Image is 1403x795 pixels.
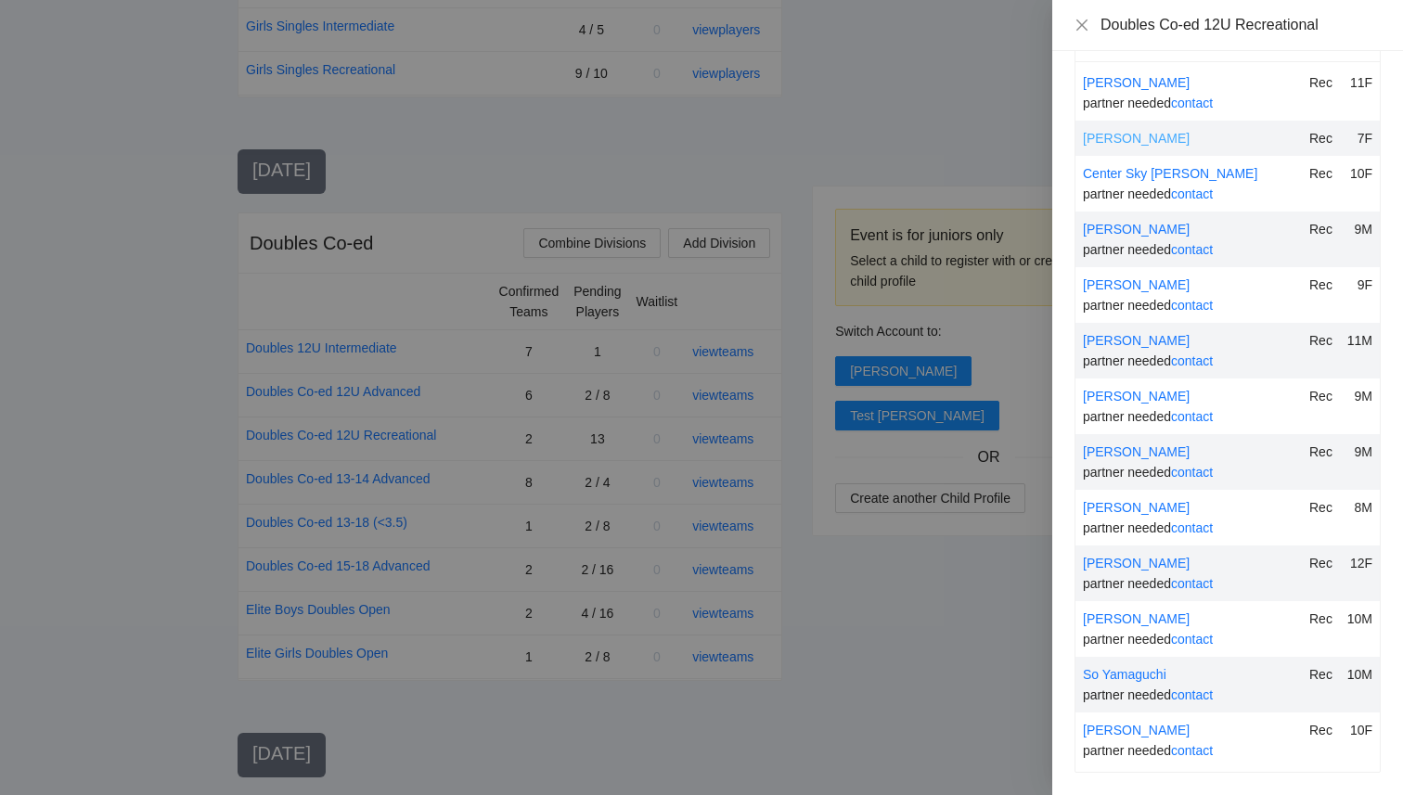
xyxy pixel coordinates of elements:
div: 7F [1345,128,1372,148]
div: Rec [1309,219,1337,239]
span: partner needed [1083,298,1213,313]
div: 11F [1345,72,1372,93]
span: partner needed [1083,353,1213,368]
div: Rec [1309,128,1337,148]
a: contact [1171,576,1213,591]
button: Close [1075,18,1089,33]
a: [PERSON_NAME] [1083,277,1190,292]
a: [PERSON_NAME] [1083,556,1190,571]
div: Rec [1309,553,1337,573]
span: partner needed [1083,687,1213,702]
div: Rec [1309,163,1337,184]
a: [PERSON_NAME] [1083,723,1190,737]
a: [PERSON_NAME] [1083,611,1190,626]
a: contact [1171,96,1213,110]
span: partner needed [1083,409,1213,424]
span: partner needed [1083,743,1213,758]
a: [PERSON_NAME] [1083,444,1190,459]
div: 9M [1345,386,1372,406]
div: 10F [1345,163,1372,184]
a: [PERSON_NAME] [1083,75,1190,90]
div: Rec [1309,386,1337,406]
a: contact [1171,632,1213,647]
a: [PERSON_NAME] [1083,333,1190,348]
a: contact [1171,465,1213,480]
span: partner needed [1083,576,1213,591]
div: Rec [1309,330,1337,351]
div: 11M [1345,330,1372,351]
span: partner needed [1083,520,1213,535]
a: So Yamaguchi [1083,667,1166,682]
div: 9F [1345,275,1372,295]
div: Rec [1309,497,1337,518]
a: [PERSON_NAME] [1083,389,1190,404]
a: contact [1171,687,1213,702]
div: Rec [1309,72,1337,93]
div: Rec [1309,720,1337,740]
span: partner needed [1083,186,1213,201]
a: contact [1171,520,1213,535]
div: Rec [1309,275,1337,295]
a: [PERSON_NAME] [1083,222,1190,237]
a: contact [1171,743,1213,758]
div: 8M [1345,497,1372,518]
a: Center Sky [PERSON_NAME] [1083,166,1257,181]
div: 10M [1345,664,1372,685]
a: contact [1171,409,1213,424]
a: [PERSON_NAME] [1083,131,1190,146]
a: [PERSON_NAME] [1083,500,1190,515]
div: Doubles Co-ed 12U Recreational [1101,15,1381,35]
div: 9M [1345,219,1372,239]
div: 10F [1345,720,1372,740]
div: 9M [1345,442,1372,462]
div: Rec [1309,609,1337,629]
span: close [1075,18,1089,32]
span: partner needed [1083,632,1213,647]
a: contact [1171,353,1213,368]
span: partner needed [1083,96,1213,110]
div: Rec [1309,442,1337,462]
div: 12F [1345,553,1372,573]
a: contact [1171,242,1213,257]
a: contact [1171,298,1213,313]
span: partner needed [1083,465,1213,480]
span: partner needed [1083,242,1213,257]
div: Rec [1309,664,1337,685]
a: contact [1171,186,1213,201]
div: 10M [1345,609,1372,629]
